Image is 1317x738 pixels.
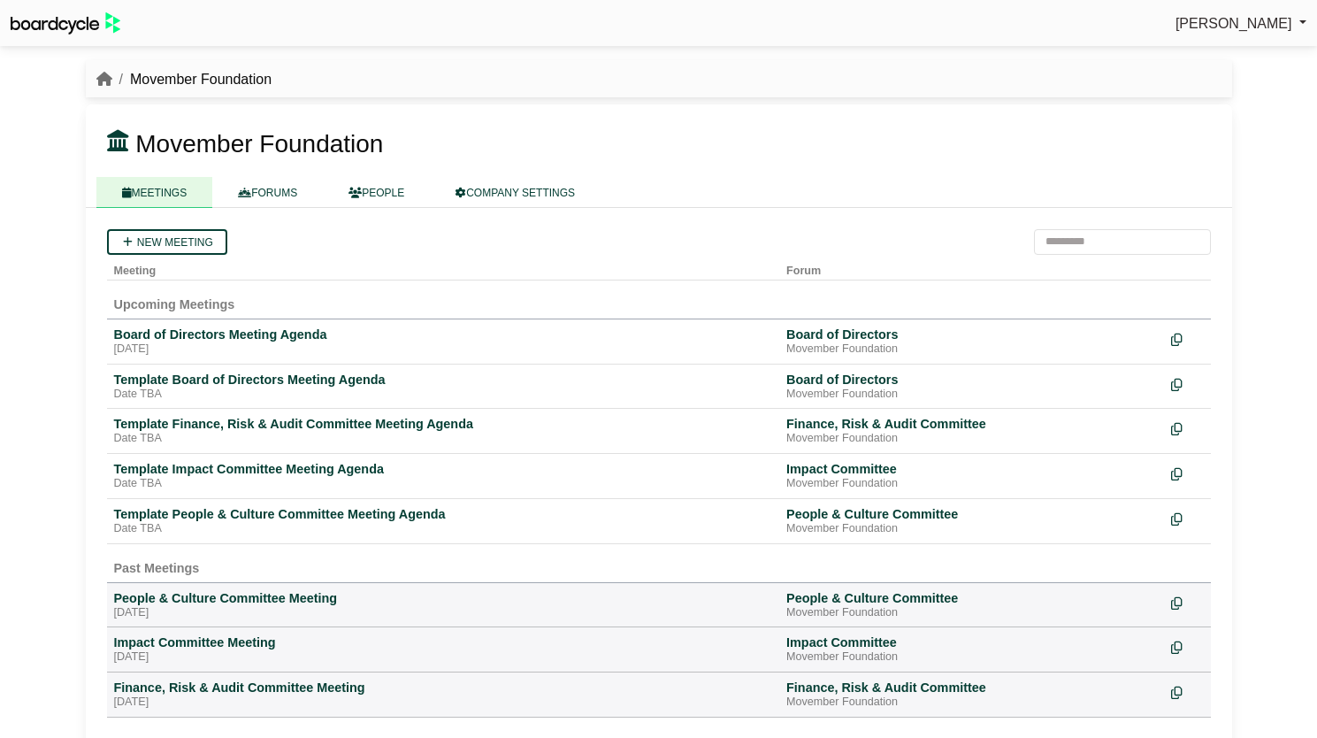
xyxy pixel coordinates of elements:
div: Board of Directors [786,327,1157,342]
th: Forum [779,255,1164,281]
div: Make a copy [1171,590,1203,614]
div: Date TBA [114,477,773,491]
div: Template People & Culture Committee Meeting Agenda [114,506,773,522]
div: Impact Committee Meeting [114,634,773,650]
a: PEOPLE [323,177,430,208]
li: Movember Foundation [112,68,272,91]
div: Date TBA [114,522,773,536]
div: People & Culture Committee [786,590,1157,606]
div: Board of Directors [786,372,1157,388]
a: People & Culture Committee Meeting [DATE] [114,590,773,620]
div: Board of Directors Meeting Agenda [114,327,773,342]
a: MEETINGS [96,177,213,208]
td: Upcoming Meetings [107,280,1211,319]
a: Impact Committee Movember Foundation [786,461,1157,491]
div: Make a copy [1171,680,1203,703]
div: [DATE] [114,696,773,710]
div: Impact Committee [786,461,1157,477]
div: Movember Foundation [786,342,1157,357]
div: Make a copy [1171,506,1203,530]
div: Template Impact Committee Meeting Agenda [114,461,773,477]
a: Template People & Culture Committee Meeting Agenda Date TBA [114,506,773,536]
div: Make a copy [1171,416,1203,440]
a: People & Culture Committee Movember Foundation [786,506,1157,536]
th: Meeting [107,255,780,281]
div: [DATE] [114,650,773,665]
div: Movember Foundation [786,522,1157,536]
div: Make a copy [1171,372,1203,396]
div: [DATE] [114,342,773,357]
div: Finance, Risk & Audit Committee [786,680,1157,696]
a: Template Finance, Risk & Audit Committee Meeting Agenda Date TBA [114,416,773,446]
a: Template Board of Directors Meeting Agenda Date TBA [114,372,773,402]
div: Date TBA [114,432,773,446]
a: Impact Committee Movember Foundation [786,634,1157,665]
nav: breadcrumb [96,68,272,91]
a: Finance, Risk & Audit Committee Movember Foundation [786,680,1157,710]
a: Finance, Risk & Audit Committee Movember Foundation [786,416,1157,446]
a: Board of Directors Movember Foundation [786,372,1157,402]
a: FORUMS [212,177,323,208]
div: Make a copy [1171,461,1203,485]
div: Movember Foundation [786,432,1157,446]
a: People & Culture Committee Movember Foundation [786,590,1157,620]
a: Impact Committee Meeting [DATE] [114,634,773,665]
div: Finance, Risk & Audit Committee [786,416,1157,432]
div: Movember Foundation [786,650,1157,665]
div: People & Culture Committee [786,506,1157,522]
div: People & Culture Committee Meeting [114,590,773,606]
div: Movember Foundation [786,477,1157,491]
div: Finance, Risk & Audit Committee Meeting [114,680,773,696]
div: Movember Foundation [786,606,1157,620]
span: Movember Foundation [135,130,383,158]
a: New meeting [107,229,227,255]
div: Template Board of Directors Meeting Agenda [114,372,773,388]
div: Make a copy [1171,634,1203,658]
div: Template Finance, Risk & Audit Committee Meeting Agenda [114,416,773,432]
div: Impact Committee [786,634,1157,650]
a: Template Impact Committee Meeting Agenda Date TBA [114,461,773,491]
span: [PERSON_NAME] [1175,16,1292,31]
div: Make a copy [1171,327,1203,350]
img: BoardcycleBlackGreen-aaafeed430059cb809a45853b8cf6d952af9d84e6e89e1f1685b34bfd5cb7d64.svg [11,12,120,35]
div: [DATE] [114,606,773,620]
a: COMPANY SETTINGS [430,177,601,208]
div: Date TBA [114,388,773,402]
div: Movember Foundation [786,388,1157,402]
a: [PERSON_NAME] [1175,12,1306,35]
a: Finance, Risk & Audit Committee Meeting [DATE] [114,680,773,710]
a: Board of Directors Meeting Agenda [DATE] [114,327,773,357]
a: Board of Directors Movember Foundation [786,327,1157,357]
td: Past Meetings [107,543,1211,582]
div: Movember Foundation [786,696,1157,710]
